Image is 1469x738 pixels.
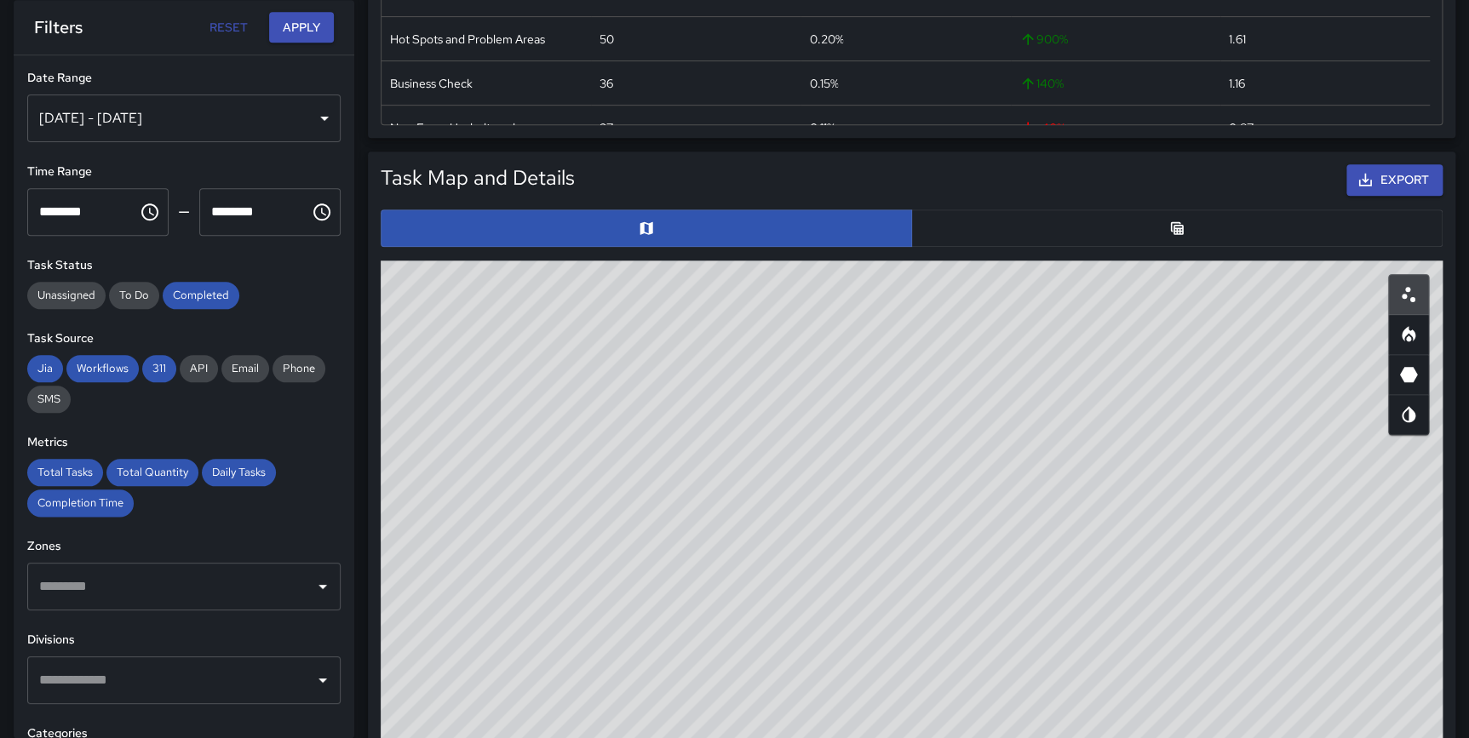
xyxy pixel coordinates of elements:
div: 0.11% [809,119,835,136]
h6: Date Range [27,69,341,88]
div: Completed [163,282,239,309]
svg: 3D Heatmap [1398,364,1419,385]
div: Hot Spots and Problem Areas [390,31,545,48]
div: Business Check [390,75,473,92]
h6: Filters [34,14,83,41]
div: Daily Tasks [202,459,276,486]
button: Map Style [1388,394,1429,435]
span: Total Quantity [106,465,198,479]
span: 311 [142,361,176,375]
button: Open [311,575,335,598]
svg: Scatterplot [1398,284,1419,305]
span: Email [221,361,269,375]
button: Reset [201,12,255,43]
span: Unassigned [27,288,106,302]
span: Completion Time [27,495,134,510]
div: 1.16 [1229,75,1245,92]
h6: Time Range [27,163,341,181]
div: Phone [273,355,325,382]
div: 0.20% [809,31,843,48]
div: 27 [600,119,613,136]
div: Workflows [66,355,139,382]
button: Apply [269,12,334,43]
div: 1.61 [1229,31,1246,48]
div: Total Quantity [106,459,198,486]
span: To Do [109,288,159,302]
span: Jia [27,361,63,375]
div: To Do [109,282,159,309]
div: 36 [600,75,613,92]
svg: Table [1168,220,1185,237]
div: Email [221,355,269,382]
div: 0.87 [1229,119,1254,136]
h6: Task Source [27,329,341,348]
span: 140 % [1019,75,1064,92]
span: Phone [273,361,325,375]
div: 311 [142,355,176,382]
div: [DATE] - [DATE] [27,94,341,142]
div: 50 [600,31,614,48]
svg: Map Style [1398,404,1419,425]
div: Completion Time [27,489,134,517]
div: API [180,355,218,382]
div: SMS [27,386,71,413]
span: SMS [27,392,71,406]
button: Scatterplot [1388,274,1429,315]
div: New Faces Unsheltered [390,119,515,136]
button: Export [1346,164,1443,196]
span: Daily Tasks [202,465,276,479]
svg: Heatmap [1398,324,1419,345]
button: Table [911,209,1443,247]
span: -40 % [1019,119,1065,136]
span: Completed [163,288,239,302]
span: API [180,361,218,375]
button: Choose time, selected time is 11:59 PM [305,195,339,229]
h6: Task Status [27,256,341,275]
button: 3D Heatmap [1388,354,1429,395]
button: Choose time, selected time is 12:00 AM [133,195,167,229]
button: Heatmap [1388,314,1429,355]
span: 900 % [1019,31,1068,48]
span: Workflows [66,361,139,375]
div: Unassigned [27,282,106,309]
h6: Metrics [27,433,341,452]
span: Total Tasks [27,465,103,479]
button: Open [311,668,335,692]
div: Total Tasks [27,459,103,486]
h6: Divisions [27,631,341,649]
h6: Zones [27,537,341,556]
svg: Map [638,220,655,237]
div: Jia [27,355,63,382]
div: 0.15% [809,75,838,92]
h5: Task Map and Details [381,164,575,192]
button: Map [381,209,912,247]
